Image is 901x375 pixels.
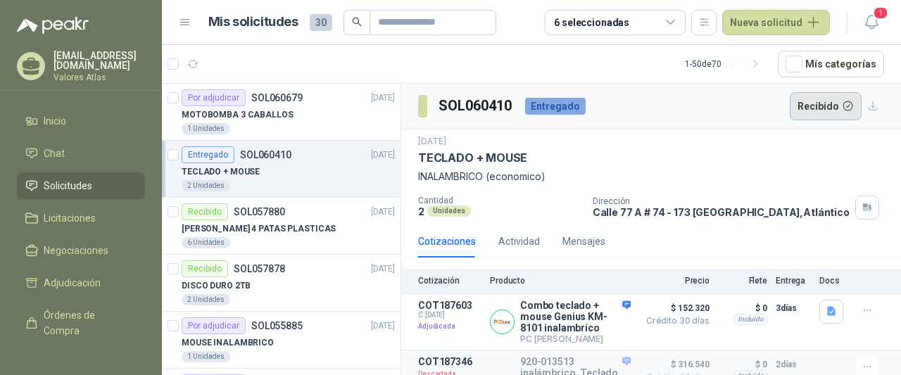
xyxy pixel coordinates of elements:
a: Licitaciones [17,205,145,231]
a: EntregadoSOL060410[DATE] TECLADO + MOUSE2 Unidades [162,141,401,198]
div: 1 Unidades [182,123,230,134]
p: COT187346 [418,356,481,367]
div: 6 seleccionadas [554,15,629,30]
a: RecibidoSOL057880[DATE] [PERSON_NAME] 4 PATAS PLASTICAS6 Unidades [162,198,401,255]
p: [DATE] [418,135,446,148]
button: Nueva solicitud [722,10,830,35]
a: Solicitudes [17,172,145,199]
a: Adjudicación [17,269,145,296]
p: Adjudicada [418,319,481,333]
p: TECLADO + MOUSE [182,165,260,179]
p: Cantidad [418,196,581,205]
p: [DATE] [371,319,395,333]
p: SOL057878 [234,264,285,274]
span: Licitaciones [44,210,96,226]
span: Chat [44,146,65,161]
a: Negociaciones [17,237,145,264]
button: Recibido [790,92,862,120]
p: Docs [819,276,848,286]
span: $ 316.540 [639,356,710,373]
p: SOL057880 [234,207,285,217]
p: SOL060410 [240,150,291,160]
div: 2 Unidades [182,294,230,305]
p: Precio [639,276,710,286]
p: [EMAIL_ADDRESS][DOMAIN_NAME] [53,51,145,70]
button: 1 [859,10,884,35]
p: Valores Atlas [53,73,145,82]
span: Adjudicación [44,275,101,291]
span: 30 [310,14,332,31]
p: SOL060679 [251,93,303,103]
div: Recibido [182,203,228,220]
span: search [352,17,362,27]
div: Mensajes [562,234,605,249]
p: Combo teclado + mouse Genius KM-8101 inalambrico [520,300,631,333]
p: 2 [418,205,424,217]
p: Dirección [593,196,850,206]
div: Por adjudicar [182,89,246,106]
p: [DATE] [371,91,395,105]
span: Inicio [44,113,66,129]
span: Órdenes de Compra [44,307,132,338]
div: 1 Unidades [182,351,230,362]
div: Recibido [182,260,228,277]
p: Calle 77 A # 74 - 173 [GEOGRAPHIC_DATA] , Atlántico [593,206,850,218]
div: Entregado [182,146,234,163]
p: 2 días [776,356,811,373]
span: Crédito 30 días [639,317,710,325]
p: Cotización [418,276,481,286]
p: $ 0 [718,356,767,373]
div: 6 Unidades [182,237,230,248]
button: Mís categorías [778,51,884,77]
div: Cotizaciones [418,234,476,249]
p: DISCO DURO 2TB [182,279,251,293]
p: SOL055885 [251,321,303,331]
p: PC [PERSON_NAME] [520,333,631,344]
p: $ 0 [718,300,767,317]
p: Entrega [776,276,811,286]
p: MOTOBOMBA 3 CABALLOS [182,108,294,122]
p: INALAMBRICO (economico) [418,169,884,184]
p: MOUSE INALAMBRICO [182,336,274,350]
p: [DATE] [371,205,395,219]
span: Solicitudes [44,178,92,193]
img: Company Logo [491,310,514,333]
span: C: [DATE] [418,311,481,319]
p: [DATE] [371,148,395,162]
a: RecibidoSOL057878[DATE] DISCO DURO 2TB2 Unidades [162,255,401,312]
h1: Mis solicitudes [208,12,298,32]
div: Por adjudicar [182,317,246,334]
div: Unidades [427,205,471,217]
p: [DATE] [371,262,395,276]
div: Actividad [498,234,540,249]
p: [PERSON_NAME] 4 PATAS PLASTICAS [182,222,336,236]
p: COT187603 [418,300,481,311]
div: 2 Unidades [182,180,230,191]
a: Chat [17,140,145,167]
a: Por adjudicarSOL060679[DATE] MOTOBOMBA 3 CABALLOS1 Unidades [162,84,401,141]
div: Incluido [734,314,767,325]
p: TECLADO + MOUSE [418,151,527,165]
p: 3 días [776,300,811,317]
div: 1 - 50 de 70 [685,53,767,75]
p: Producto [490,276,631,286]
a: Órdenes de Compra [17,302,145,344]
span: $ 152.320 [639,300,710,317]
a: Inicio [17,108,145,134]
p: Flete [718,276,767,286]
span: 1 [873,6,888,20]
img: Logo peakr [17,17,89,34]
div: Entregado [525,98,586,115]
h3: SOL060410 [439,95,514,117]
span: Negociaciones [44,243,108,258]
a: Por adjudicarSOL055885[DATE] MOUSE INALAMBRICO1 Unidades [162,312,401,369]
